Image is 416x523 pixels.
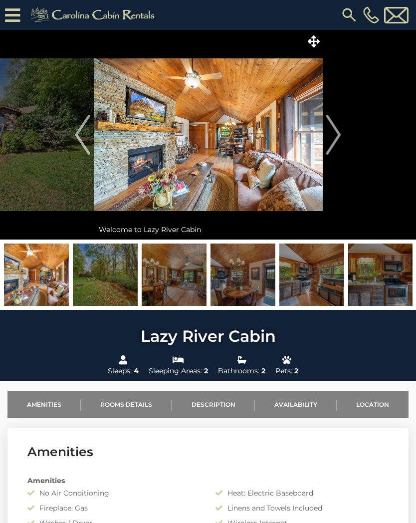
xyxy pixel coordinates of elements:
img: 169465347 [4,244,69,306]
img: arrow [75,115,90,155]
img: search-regular.svg [340,6,358,24]
div: Fireplace: Gas [20,503,208,513]
h3: Amenities [27,443,389,461]
a: Location [337,391,409,418]
img: 169465366 [73,244,138,306]
div: Linens and Towels Included [208,503,396,513]
div: Heat: Electric Baseboard [208,488,396,498]
a: [PHONE_NUMBER] [361,6,382,23]
img: 169465332 [210,244,275,306]
button: Previous [71,30,94,240]
div: Amenities [20,476,396,486]
img: arrow [326,115,341,155]
img: 169465333 [279,244,344,306]
a: Rooms Details [81,391,172,418]
img: Khaki-logo.png [25,5,163,25]
img: 169465337 [142,244,207,306]
a: Description [172,391,254,418]
button: Next [322,30,345,240]
div: Welcome to Lazy River Cabin [94,220,323,240]
img: 169465336 [348,244,413,306]
div: No Air Conditioning [20,488,208,498]
a: Amenities [7,391,81,418]
a: Availability [255,391,337,418]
